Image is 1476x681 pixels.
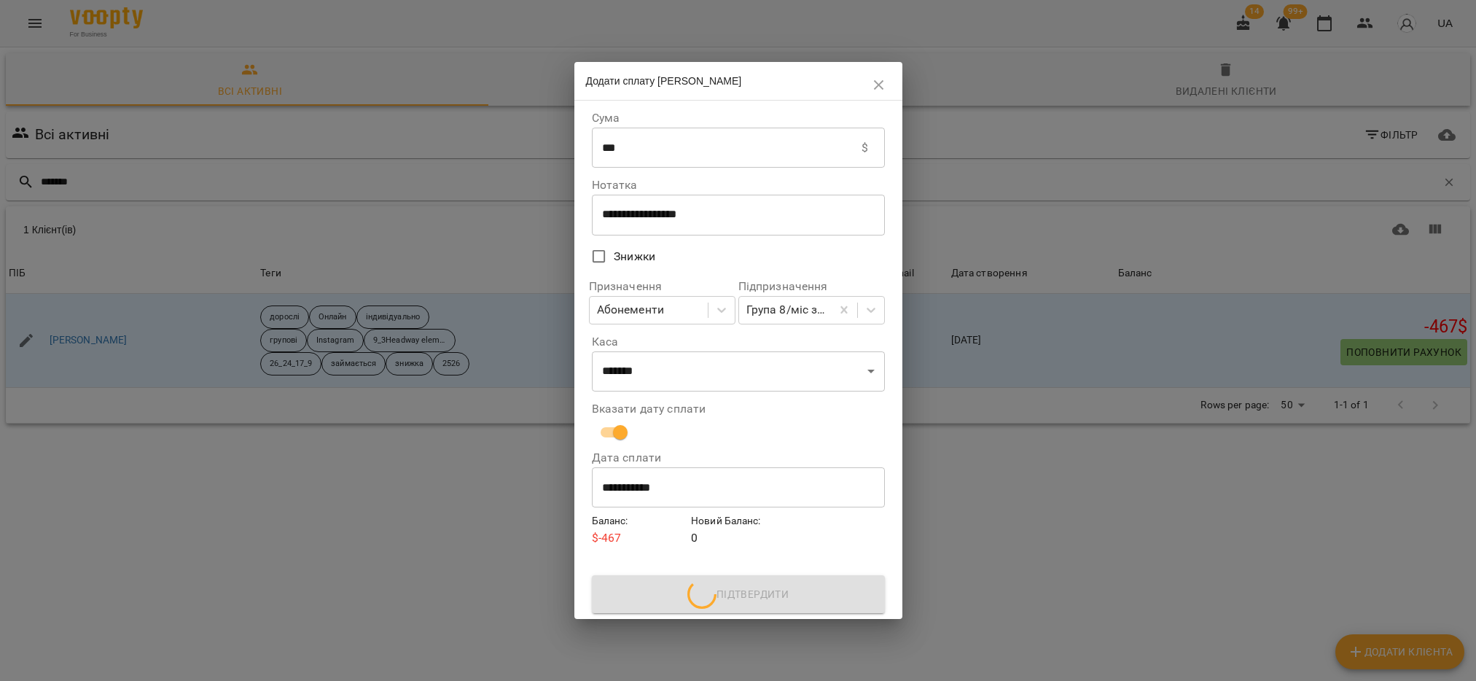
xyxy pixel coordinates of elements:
[592,529,686,547] p: $ -467
[592,336,885,348] label: Каса
[614,248,655,265] span: Знижки
[688,510,788,549] div: 0
[592,513,686,529] h6: Баланс :
[746,302,832,319] div: Група 8/міс знижка 1870грн
[586,75,742,87] span: Додати сплату [PERSON_NAME]
[738,281,885,292] label: Підпризначення
[597,302,664,319] div: Абонементи
[592,179,885,191] label: Нотатка
[862,139,868,157] p: $
[592,403,885,415] label: Вказати дату сплати
[592,452,885,464] label: Дата сплати
[592,112,885,124] label: Сума
[691,513,785,529] h6: Новий Баланс :
[589,281,735,292] label: Призначення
